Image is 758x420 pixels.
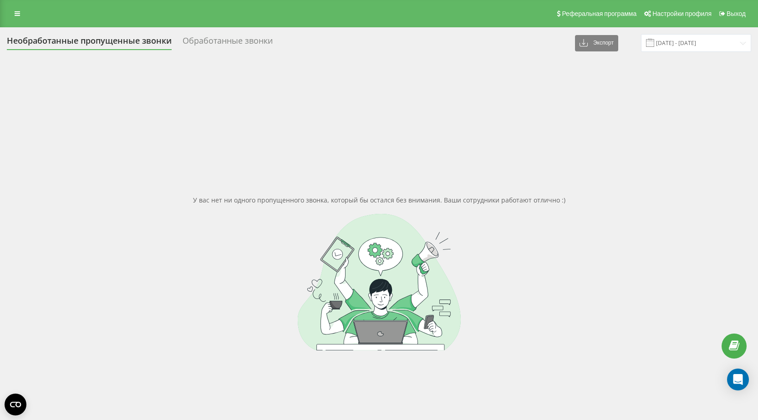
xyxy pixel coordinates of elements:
[575,35,618,51] button: Экспорт
[727,369,749,390] div: Open Intercom Messenger
[562,10,636,17] span: Реферальная программа
[7,36,172,50] div: Необработанные пропущенные звонки
[727,10,746,17] span: Выход
[5,394,26,415] button: Open CMP widget
[183,36,273,50] div: Обработанные звонки
[652,10,712,17] span: Настройки профиля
